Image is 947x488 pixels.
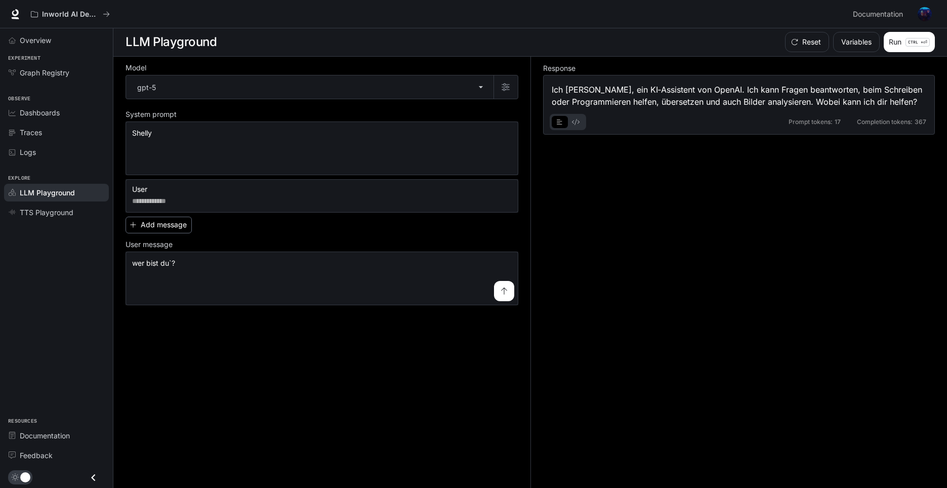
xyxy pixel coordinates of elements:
p: System prompt [126,111,177,118]
p: ⏎ [905,38,930,47]
button: User avatar [915,4,935,24]
span: Documentation [20,430,70,441]
span: Dashboards [20,107,60,118]
span: Traces [20,127,42,138]
span: Graph Registry [20,67,69,78]
span: Documentation [853,8,903,21]
span: Logs [20,147,36,157]
a: Traces [4,124,109,141]
h5: Response [543,65,935,72]
span: Dark mode toggle [20,471,30,482]
p: CTRL + [908,39,923,45]
div: gpt-5 [126,75,493,99]
span: LLM Playground [20,187,75,198]
a: Feedback [4,446,109,464]
span: Overview [20,35,51,46]
button: Add message [126,217,192,233]
p: Inworld AI Demos [42,10,99,19]
p: Model [126,64,146,71]
a: Overview [4,31,109,49]
button: RunCTRL +⏎ [884,32,935,52]
span: Completion tokens: [857,119,913,125]
h1: LLM Playground [126,32,217,52]
button: Close drawer [82,467,105,488]
button: User [130,181,160,197]
span: Prompt tokens: [789,119,833,125]
button: Reset [785,32,829,52]
span: 17 [835,119,841,125]
span: 367 [915,119,926,125]
button: All workspaces [26,4,114,24]
a: Graph Registry [4,64,109,82]
p: gpt-5 [137,82,156,93]
button: Variables [833,32,880,52]
p: User message [126,241,173,248]
span: TTS Playground [20,207,73,218]
img: User avatar [918,7,932,21]
a: Dashboards [4,104,109,121]
div: basic tabs example [552,114,584,130]
a: LLM Playground [4,184,109,201]
div: Ich [PERSON_NAME], ein KI‑Assistent von OpenAI. Ich kann Fragen beantworten, beim Schreiben oder ... [552,84,927,108]
a: Documentation [4,427,109,444]
a: Documentation [849,4,911,24]
a: Logs [4,143,109,161]
span: Feedback [20,450,53,461]
a: TTS Playground [4,204,109,221]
